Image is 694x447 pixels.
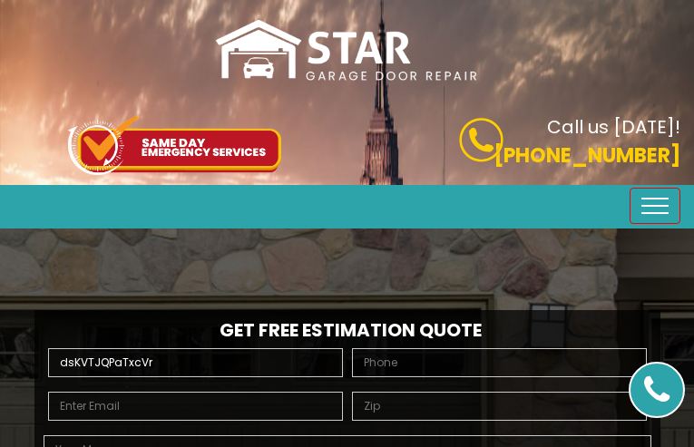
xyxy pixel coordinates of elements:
[64,116,284,175] img: icon-top.png
[547,114,680,140] b: Call us [DATE]!
[48,348,343,377] input: Name
[48,392,343,421] input: Enter Email
[211,18,484,83] img: Star.png
[361,118,681,170] a: Call us [DATE]! [PHONE_NUMBER]
[44,319,651,341] h2: Get Free Estimation Quote
[352,392,647,421] input: Zip
[361,141,681,170] p: [PHONE_NUMBER]
[352,348,647,377] input: Phone
[630,188,680,224] button: Toggle navigation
